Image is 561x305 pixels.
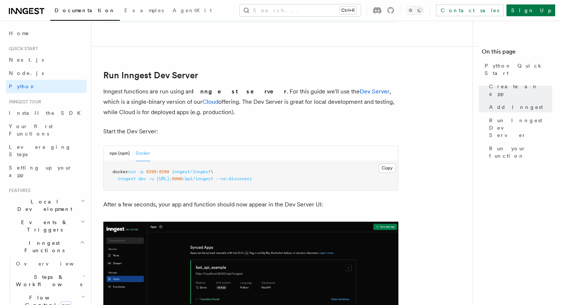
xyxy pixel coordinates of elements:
span: Home [9,30,30,37]
span: Events & Triggers [6,219,80,233]
a: Overview [13,257,87,270]
span: Add Inngest [489,103,543,111]
span: Python Quick Start [485,62,552,77]
button: Events & Triggers [6,216,87,236]
span: Documentation [55,7,115,13]
a: AgentKit [168,2,216,20]
a: Node.js [6,66,87,80]
h4: On this page [482,47,552,59]
span: Setting up your app [9,165,72,178]
a: Add Inngest [486,100,552,114]
span: Install the SDK [9,110,85,116]
span: run [128,169,136,174]
span: Your first Functions [9,123,53,137]
span: Run Inngest Dev Server [489,117,552,139]
span: Local Development [6,198,80,213]
a: Home [6,27,87,40]
button: Copy [378,163,396,173]
span: Features [6,188,31,193]
span: Python [9,83,36,89]
span: Overview [16,261,92,267]
a: Next.js [6,53,87,66]
a: Run Inngest Dev Server [103,70,198,80]
span: 8000 [172,176,182,181]
span: : [156,169,159,174]
span: Quick start [6,46,38,52]
button: Local Development [6,195,87,216]
span: Inngest tour [6,99,41,105]
span: /api/inngest [182,176,213,181]
button: Search...Ctrl+K [240,4,361,16]
span: AgentKit [173,7,212,13]
span: dev [138,176,146,181]
span: \ [211,169,213,174]
span: Leveraging Steps [9,144,71,157]
button: Docker [136,146,150,161]
a: Setting up your app [6,161,87,182]
span: Steps & Workflows [13,273,82,288]
button: Inngest Functions [6,236,87,257]
button: Steps & Workflows [13,270,87,291]
span: -u [149,176,154,181]
span: Examples [124,7,164,13]
a: Sign Up [506,4,555,16]
a: Python Quick Start [482,59,552,80]
button: npx (npm) [110,146,130,161]
a: Run your function [486,142,552,162]
a: Python [6,80,87,93]
span: Create an app [489,83,552,97]
span: Node.js [9,70,44,76]
a: Leveraging Steps [6,140,87,161]
a: Dev Server [360,88,389,95]
span: docker [112,169,128,174]
span: Run your function [489,145,552,160]
span: Next.js [9,57,44,63]
a: Cloud [202,98,218,105]
span: -p [138,169,143,174]
a: Documentation [50,2,120,21]
button: Toggle dark mode [406,6,424,15]
span: 8288 [159,169,169,174]
kbd: Ctrl+K [340,7,356,14]
a: Run Inngest Dev Server [486,114,552,142]
span: inngest/inngest [172,169,211,174]
p: After a few seconds, your app and function should now appear in the Dev Server UI: [103,199,398,210]
a: Install the SDK [6,106,87,120]
p: Start the Dev Server: [103,126,398,137]
a: Examples [120,2,168,20]
span: Inngest Functions [6,239,80,254]
span: 8288 [146,169,156,174]
span: --no-discovery [216,176,252,181]
span: [URL]: [156,176,172,181]
a: Your first Functions [6,120,87,140]
a: Contact sales [436,4,503,16]
p: Inngest functions are run using an . For this guide we'll use the , which is a single-binary vers... [103,86,398,117]
a: Create an app [486,80,552,100]
span: inngest [118,176,136,181]
strong: Inngest server [192,88,287,95]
